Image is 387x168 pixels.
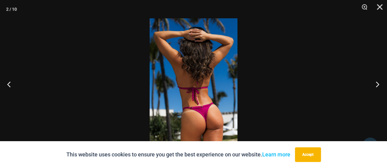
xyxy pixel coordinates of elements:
button: Accept [295,147,321,162]
p: This website uses cookies to ensure you get the best experience on our website. [66,150,290,159]
button: Next [364,69,387,99]
div: 2 / 10 [6,5,17,14]
img: Tight Rope Pink 319 Top 4228 Thong 06 [150,18,237,150]
a: Learn more [262,151,290,158]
